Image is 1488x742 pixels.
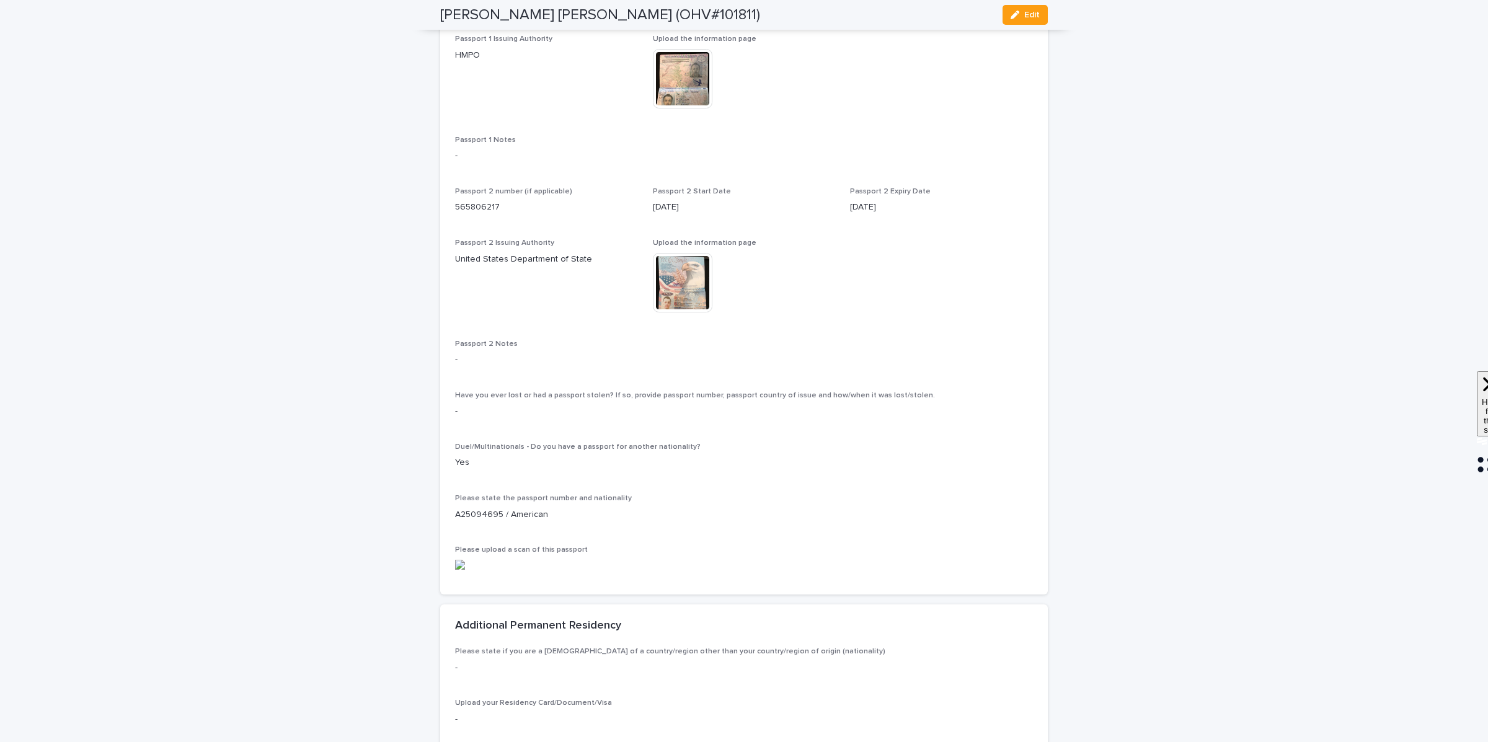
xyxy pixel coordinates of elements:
[1024,11,1040,19] span: Edit
[850,201,1033,214] p: [DATE]
[455,546,588,554] span: Please upload a scan of this passport
[455,713,1033,726] p: -
[455,405,1033,418] p: -
[455,699,612,707] span: Upload your Residency Card/Document/Visa
[455,508,1033,521] p: A25094695 / American
[455,239,554,247] span: Passport 2 Issuing Authority
[455,49,638,62] p: HMPO
[1003,5,1048,25] button: Edit
[455,201,638,214] p: 565806217
[455,648,885,655] span: Please state if you are a [DEMOGRAPHIC_DATA] of a country/region other than your country/region o...
[653,201,836,214] p: [DATE]
[455,35,552,43] span: Passport 1 Issuing Authority
[455,149,1033,162] p: -
[455,560,465,570] img: KrB0zha1dnsWaSIFxSC5oJcJa5_XfXjh_jElQMsyoIs
[850,188,931,195] span: Passport 2 Expiry Date
[455,495,632,502] span: Please state the passport number and nationality
[455,340,518,348] span: Passport 2 Notes
[455,661,1033,674] p: -
[455,392,935,399] span: Have you ever lost or had a passport stolen? If so, provide passport number, passport country of ...
[455,353,1033,366] p: -
[455,443,701,451] span: Duel/Multinationals - Do you have a passport for another nationality?
[455,619,621,633] h2: Additional Permanent Residency
[653,239,756,247] span: Upload the information page
[455,136,516,144] span: Passport 1 Notes
[455,188,572,195] span: Passport 2 number (if applicable)
[653,188,731,195] span: Passport 2 Start Date
[653,35,756,43] span: Upload the information page
[455,456,1033,469] p: Yes
[440,6,760,24] h2: [PERSON_NAME] [PERSON_NAME] (OHV#101811)
[455,253,638,266] p: United States Department of State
